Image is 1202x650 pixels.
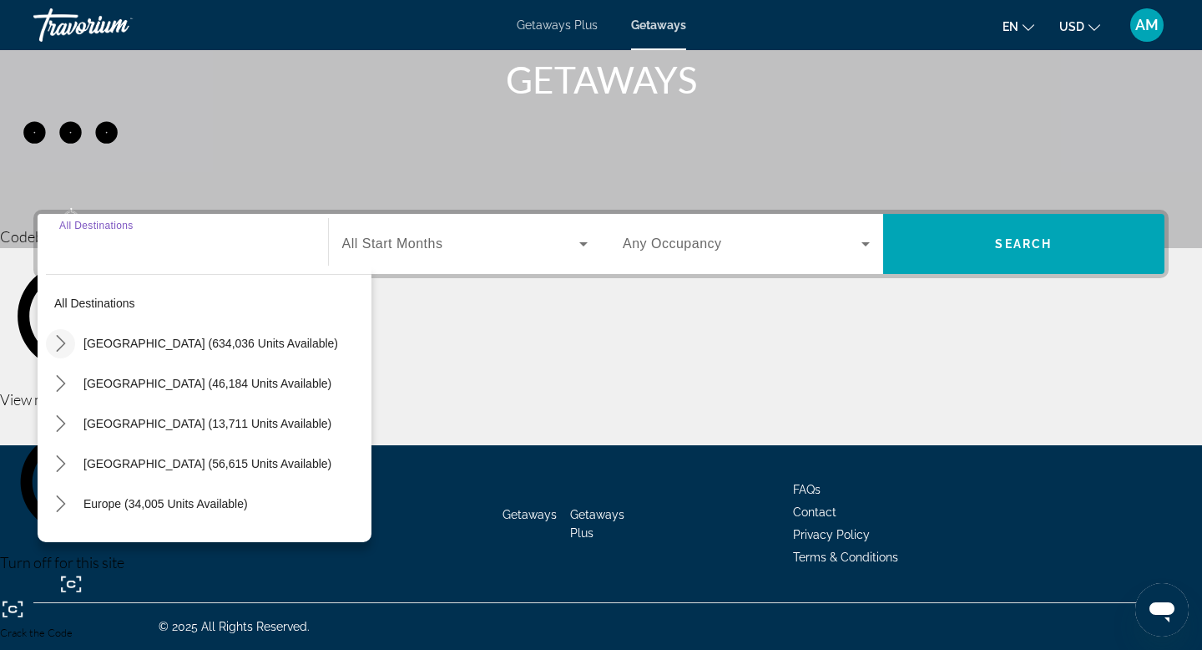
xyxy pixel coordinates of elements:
[1135,17,1159,33] span: AM
[54,297,135,310] span: All destinations
[46,490,75,519] button: Toggle Europe (34,005 units available) submenu
[83,497,248,510] span: Europe (34,005 units available)
[75,449,371,479] button: Select destination: Caribbean & Atlantic Islands (56,615 units available)
[75,489,371,519] button: Select destination: Europe (34,005 units available)
[159,620,310,633] span: © 2025 All Rights Reserved.
[59,235,306,255] input: Select destination
[1003,20,1018,33] span: en
[46,409,75,439] button: Toggle Canada (13,711 units available) submenu
[503,508,557,521] a: Getaways
[623,236,722,251] span: Any Occupancy
[38,266,371,542] div: Destination options
[83,337,338,350] span: [GEOGRAPHIC_DATA] (634,036 units available)
[793,505,836,519] a: Contact
[46,530,75,559] button: Toggle Australia (3,199 units available) submenu
[58,571,83,597] img: tHpM1yUaNeRpvNZA00+lEaQxYogixVBFiuCLFYEWawIslgRZLEiyGJFkMWKIIsVQRYrgn8AiRa2BtrOgaUAAAAASUVORK5CYII=
[517,18,598,32] a: Getaways Plus
[342,236,443,251] span: All Start Months
[793,528,870,541] a: Privacy Policy
[83,457,331,470] span: [GEOGRAPHIC_DATA] (56,615 units available)
[793,551,898,564] a: Terms & Conditions
[46,288,371,318] button: Select destination: All destinations
[995,237,1052,251] span: Search
[1059,14,1100,38] button: Change currency
[83,377,331,390] span: [GEOGRAPHIC_DATA] (46,184 units available)
[33,3,200,47] a: Travorium
[59,220,134,231] span: All Destinations
[1059,20,1084,33] span: USD
[75,368,371,399] button: Select destination: Mexico (46,184 units available)
[1135,583,1189,637] iframe: Button to launch messaging window
[1125,8,1169,43] button: User Menu
[570,508,624,540] a: Getaways Plus
[75,328,371,358] button: Select destination: United States (634,036 units available)
[83,417,331,430] span: [GEOGRAPHIC_DATA] (13,711 units available)
[46,369,75,399] button: Toggle Mexico (46,184 units available) submenu
[46,329,75,358] button: Toggle United States (634,036 units available) submenu
[883,214,1165,274] button: Search
[1003,14,1034,38] button: Change language
[75,529,371,559] button: Select destination: Australia (3,199 units available)
[46,449,75,479] button: Toggle Caribbean & Atlantic Islands (56,615 units available) submenu
[38,214,1164,274] div: Search widget
[75,409,371,439] button: Select destination: Canada (13,711 units available)
[61,207,81,227] img: nkSnSEy9oQAAAABJRU5ErkJggg==
[631,18,686,32] a: Getaways
[288,14,914,101] h1: SEE THE WORLD WITH TRAVORIUM GETAWAYS
[793,483,821,496] a: FAQs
